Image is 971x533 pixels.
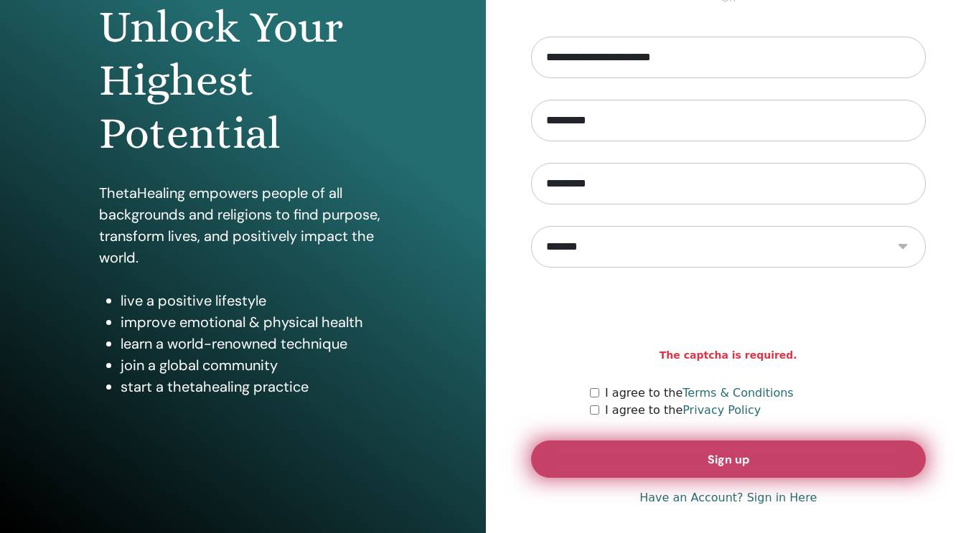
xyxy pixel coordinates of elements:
[121,311,387,333] li: improve emotional & physical health
[121,333,387,354] li: learn a world-renowned technique
[682,386,793,400] a: Terms & Conditions
[121,376,387,397] li: start a thetahealing practice
[708,452,749,467] span: Sign up
[99,1,387,161] h1: Unlock Your Highest Potential
[121,354,387,376] li: join a global community
[99,182,387,268] p: ThetaHealing empowers people of all backgrounds and religions to find purpose, transform lives, a...
[121,290,387,311] li: live a positive lifestyle
[605,385,794,402] label: I agree to the
[660,348,797,363] strong: The captcha is required.
[619,289,838,345] iframe: reCAPTCHA
[531,440,927,478] button: Sign up
[605,402,761,419] label: I agree to the
[682,403,761,417] a: Privacy Policy
[639,489,817,506] a: Have an Account? Sign in Here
